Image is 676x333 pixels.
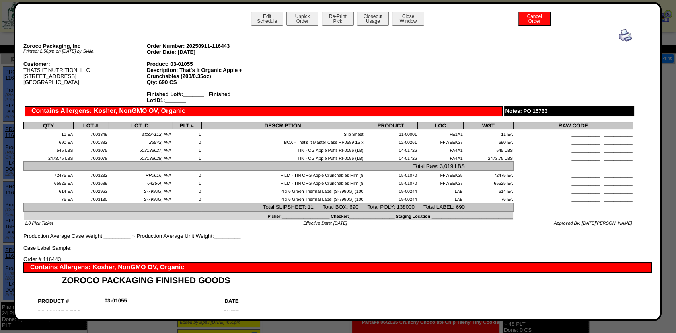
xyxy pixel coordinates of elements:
[172,145,201,153] td: 1
[142,132,171,137] span: stock-112, N/A
[286,12,318,26] button: UnpickOrder
[74,122,108,129] th: LOT #
[172,137,201,145] td: 0
[172,179,201,187] td: 1
[554,221,632,226] span: Approved By: [DATE][PERSON_NAME]
[74,179,108,187] td: 7003689
[74,170,108,178] td: 7003232
[95,311,192,315] font: That's It Organic Apple + Crunchables (200/0.35oz)
[364,145,417,153] td: 04-01726
[172,195,201,203] td: 0
[24,122,74,129] th: QTY
[513,187,633,195] td: ____________ ____________
[24,153,74,161] td: 2473.75 LBS
[24,187,74,195] td: 614 EA
[364,153,417,161] td: 04-01726
[463,137,513,145] td: 690 EA
[417,122,463,129] th: LOC
[23,29,633,251] div: Production Average Case Weight:_________ ~ Production Average Unit Weight:_________ Case Label Sa...
[147,67,270,79] div: Description: That's It Organic Apple + Crunchables (200/0.35oz)
[364,187,417,195] td: 09-00244
[201,145,364,153] td: TIN - OG Apple Puffs RI-0096 (LB)
[24,129,74,137] td: 11 EA
[24,195,74,203] td: 76 EA
[391,18,425,24] a: CloseWindow
[74,129,108,137] td: 7003349
[417,137,463,145] td: FFWEEK37
[74,153,108,161] td: 7003078
[144,189,171,194] span: S-7990G, N/A
[201,129,364,137] td: Slip Sheet
[149,140,171,145] span: 25942, N/A
[322,12,354,26] button: Re-PrintPick
[25,106,503,116] div: Contains Allergens: Kosher, NonGMO OV, Organic
[172,187,201,195] td: 0
[23,61,147,67] div: Customer:
[392,12,424,26] button: CloseWindow
[364,137,417,145] td: 02-00261
[147,181,171,186] span: 6425-A, N/A
[417,195,463,203] td: LAB
[37,273,288,286] td: ZOROCO PACKAGING FINISHED GOODS
[147,43,270,49] div: Order Number: 20250911-116443
[147,79,270,85] div: Qty: 690 CS
[463,129,513,137] td: 11 EA
[74,187,108,195] td: 7002963
[37,304,93,315] td: PRODUCT DESC
[24,170,74,178] td: 72475 EA
[25,221,53,226] span: 1.0 Pick Ticket
[513,122,633,129] th: RAW CODE
[24,203,514,211] td: Total SLIPSHEET: 11 Total BOX: 690 Total POLY: 138000 Total LABEL: 690
[619,29,632,42] img: print.gif
[417,153,463,161] td: FA4A1
[463,195,513,203] td: 76 EA
[201,187,364,195] td: 4 x 6 Green Thermal Label (S-7990G) (100
[513,170,633,178] td: ____________ ____________
[172,153,201,161] td: 1
[23,43,147,49] div: Zoroco Packaging, Inc
[144,197,171,202] span: S-7990G, N/A
[504,106,634,116] div: Notes: PO 15763
[463,170,513,178] td: 72475 EA
[188,293,239,304] td: DATE
[201,153,364,161] td: TIN - OG Apple Puffs RI-0096 (LB)
[37,293,93,304] td: PRODUCT #
[201,170,364,178] td: FILM - TIN ORG Apple Crunchables Film (8
[146,173,171,178] span: RP0616, N/A
[24,211,514,219] td: Picker:____________________ Checker:___________________ Staging Location:________________________...
[188,304,239,315] td: SHIFT
[201,179,364,187] td: FILM - TIN ORG Apple Crunchables Film (8
[364,195,417,203] td: 09-00244
[201,195,364,203] td: 4 x 6 Green Thermal Label (S-7990G) (100
[23,49,147,54] div: Printed: 2:56pm on [DATE] by Svilla
[23,61,147,85] div: THATS IT NUTRITION, LLC [STREET_ADDRESS] [GEOGRAPHIC_DATA]
[24,145,74,153] td: 545 LBS
[513,129,633,137] td: ____________ ____________
[463,145,513,153] td: 545 LBS
[251,12,283,26] button: EditSchedule
[417,170,463,178] td: FFWEEK35
[518,12,551,26] button: CancelOrder
[364,129,417,137] td: 11-00001
[147,91,270,103] div: Finished Lot#:_______ Finished LotID1:_______
[513,145,633,153] td: ____________ ____________
[463,187,513,195] td: 614 EA
[417,179,463,187] td: FFWEEK37
[417,145,463,153] td: FA4A1
[463,179,513,187] td: 65525 EA
[463,122,513,129] th: WGT
[417,129,463,137] td: FE1A1
[147,61,270,67] div: Product: 03-01055
[24,162,514,170] td: Total Raw: 3,019 LBS
[513,179,633,187] td: ____________ ____________
[364,122,417,129] th: PRODUCT
[93,293,138,304] td: 03-01055
[147,49,270,55] div: Order Date: [DATE]
[513,195,633,203] td: ____________ ____________
[364,170,417,178] td: 05-01070
[463,153,513,161] td: 2473.75 LBS
[23,262,652,273] div: Contains Allergens: Kosher, NonGMO OV, Organic
[24,179,74,187] td: 65525 EA
[172,170,201,178] td: 0
[108,122,172,129] th: LOT ID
